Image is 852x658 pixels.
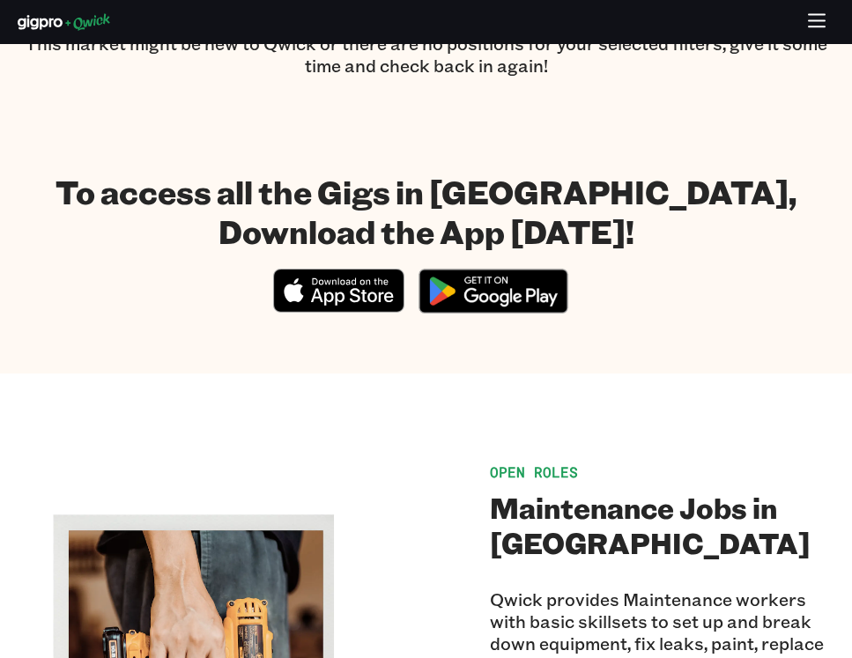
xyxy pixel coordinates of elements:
h1: To access all the Gigs in [GEOGRAPHIC_DATA], Download the App [DATE]! [18,172,834,251]
h2: Maintenance Jobs in [GEOGRAPHIC_DATA] [490,490,835,560]
img: Get it on Google Play [408,258,579,324]
a: Download on the App Store [273,298,405,316]
span: Open Roles [490,462,578,481]
p: This market might be new to Qwick or there are no positions for your selected filters, give it so... [18,33,834,77]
